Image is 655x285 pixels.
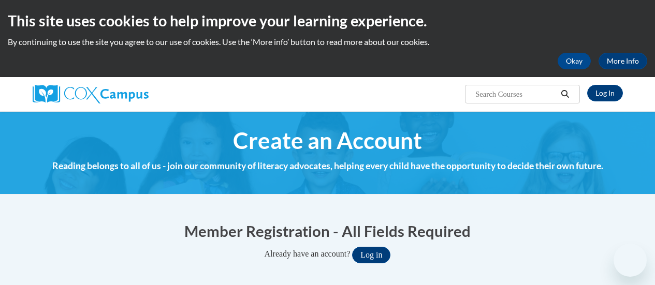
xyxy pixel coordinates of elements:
h2: This site uses cookies to help improve your learning experience. [8,10,647,31]
button: Okay [558,53,591,69]
span: Create an Account [233,127,422,154]
a: Log In [587,85,623,101]
img: Cox Campus [33,85,149,103]
iframe: Button to launch messaging window [614,244,647,277]
button: Log in [352,247,390,263]
input: Search Courses [474,88,557,100]
button: Search [557,88,573,100]
p: By continuing to use the site you agree to our use of cookies. Use the ‘More info’ button to read... [8,36,647,48]
h1: Member Registration - All Fields Required [33,220,623,242]
h4: Reading belongs to all of us - join our community of literacy advocates, helping every child have... [33,159,623,173]
a: More Info [599,53,647,69]
span: Already have an account? [265,249,351,258]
